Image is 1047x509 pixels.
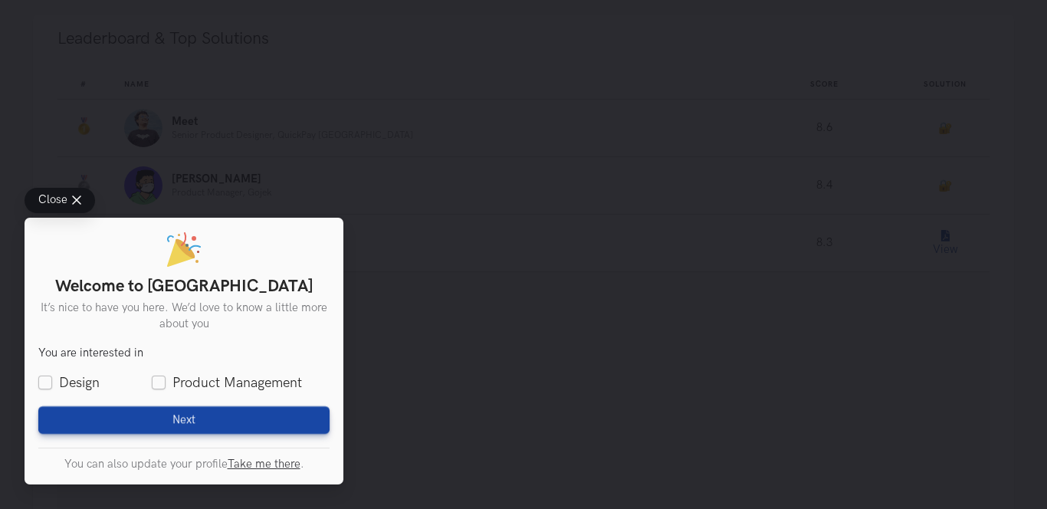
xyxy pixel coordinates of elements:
[25,188,95,213] button: Close
[38,406,330,434] button: Next
[172,413,195,427] span: Next
[38,300,330,332] p: It’s nice to have you here. We’d love to know a little more about you
[228,458,300,471] a: Take me there
[38,277,330,297] h1: Welcome to [GEOGRAPHIC_DATA]
[152,373,302,392] label: Product Management
[38,458,330,471] p: You can also update your profile .
[38,195,67,206] span: Close
[38,373,100,392] label: Design
[38,346,143,360] legend: You are interested in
